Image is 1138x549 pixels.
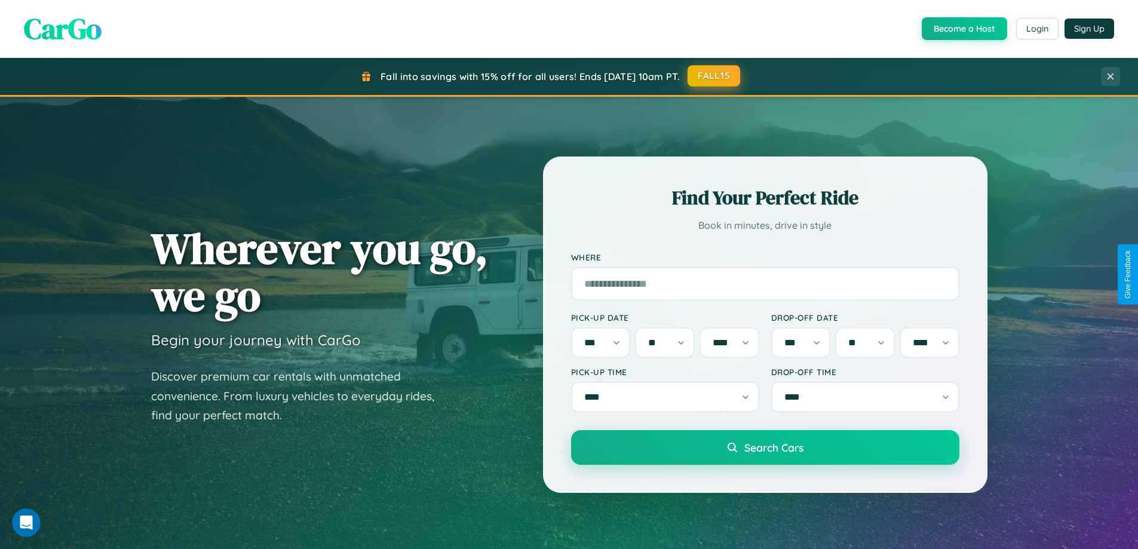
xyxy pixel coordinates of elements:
label: Pick-up Time [571,367,759,377]
p: Book in minutes, drive in style [571,217,959,234]
span: Search Cars [744,441,803,454]
button: Login [1016,18,1059,39]
iframe: Intercom live chat [12,508,41,537]
button: FALL15 [688,65,740,87]
div: Give Feedback [1124,250,1132,299]
h3: Begin your journey with CarGo [151,331,361,349]
span: CarGo [24,9,102,48]
p: Discover premium car rentals with unmatched convenience. From luxury vehicles to everyday rides, ... [151,367,450,425]
span: Fall into savings with 15% off for all users! Ends [DATE] 10am PT. [381,70,680,82]
button: Sign Up [1065,19,1114,39]
h2: Find Your Perfect Ride [571,185,959,211]
label: Drop-off Date [771,312,959,323]
label: Pick-up Date [571,312,759,323]
button: Search Cars [571,430,959,465]
button: Become a Host [922,17,1007,40]
label: Where [571,252,959,262]
label: Drop-off Time [771,367,959,377]
h1: Wherever you go, we go [151,225,488,319]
